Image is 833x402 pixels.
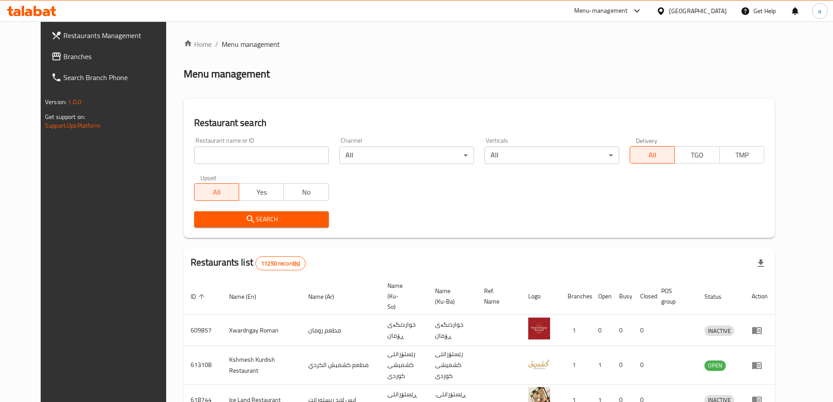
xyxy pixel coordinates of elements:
[243,186,280,199] span: Yes
[591,315,612,346] td: 0
[612,346,633,385] td: 0
[194,211,329,227] button: Search
[591,346,612,385] td: 1
[184,39,775,49] nav: breadcrumb
[44,46,180,67] a: Branches
[301,315,380,346] td: مطعم رومان
[63,72,173,83] span: Search Branch Phone
[256,259,305,268] span: 11250 record(s)
[63,30,173,41] span: Restaurants Management
[184,315,222,346] td: 609857
[191,256,306,270] h2: Restaurants list
[222,346,301,385] td: Kshmesh Kurdish Restaurant
[634,149,671,161] span: All
[283,183,328,201] button: No
[745,278,775,315] th: Action
[255,256,306,270] div: Total records count
[752,360,768,371] div: Menu
[704,291,733,302] span: Status
[380,315,428,346] td: خواردنگەی ڕۆمان
[287,186,325,199] span: No
[719,146,764,164] button: TMP
[200,175,216,181] label: Upsell
[215,39,218,49] li: /
[428,315,477,346] td: خواردنگەی ڕۆمان
[222,39,280,49] span: Menu management
[191,291,207,302] span: ID
[194,183,239,201] button: All
[339,147,474,164] div: All
[239,183,284,201] button: Yes
[669,6,727,16] div: [GEOGRAPHIC_DATA]
[633,346,654,385] td: 0
[661,286,687,307] span: POS group
[184,346,222,385] td: 613108
[612,315,633,346] td: 0
[752,325,768,336] div: Menu
[301,346,380,385] td: مطعم كشميش الكردي
[630,146,675,164] button: All
[484,286,511,307] span: Ref. Name
[561,278,591,315] th: Branches
[561,346,591,385] td: 1
[591,278,612,315] th: Open
[674,146,719,164] button: TGO
[561,315,591,346] td: 1
[704,325,734,336] div: INACTIVE
[704,360,726,371] span: OPEN
[636,137,658,143] label: Delivery
[63,51,173,62] span: Branches
[45,111,85,122] span: Get support on:
[194,116,764,129] h2: Restaurant search
[194,147,329,164] input: Search for restaurant name or ID..
[201,214,322,225] span: Search
[44,67,180,88] a: Search Branch Phone
[484,147,619,164] div: All
[528,318,550,339] img: Xwardngay Roman
[387,280,418,312] span: Name (Ku-So)
[45,96,66,108] span: Version:
[678,149,716,161] span: TGO
[229,291,268,302] span: Name (En)
[574,6,628,16] div: Menu-management
[184,67,270,81] h2: Menu management
[704,326,734,336] span: INACTIVE
[528,353,550,374] img: Kshmesh Kurdish Restaurant
[521,278,561,315] th: Logo
[750,253,771,274] div: Export file
[45,120,101,131] a: Support.OpsPlatform
[704,360,726,371] div: OPEN
[198,186,236,199] span: All
[380,346,428,385] td: رێستۆرانتی کشمیشى كوردى
[723,149,761,161] span: TMP
[612,278,633,315] th: Busy
[428,346,477,385] td: رێستۆرانتی کشمیشى كوردى
[184,39,212,49] a: Home
[44,25,180,46] a: Restaurants Management
[818,6,821,16] span: a
[308,291,345,302] span: Name (Ar)
[222,315,301,346] td: Xwardngay Roman
[633,315,654,346] td: 0
[435,286,467,307] span: Name (Ku-Ba)
[68,96,81,108] span: 1.0.0
[633,278,654,315] th: Closed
